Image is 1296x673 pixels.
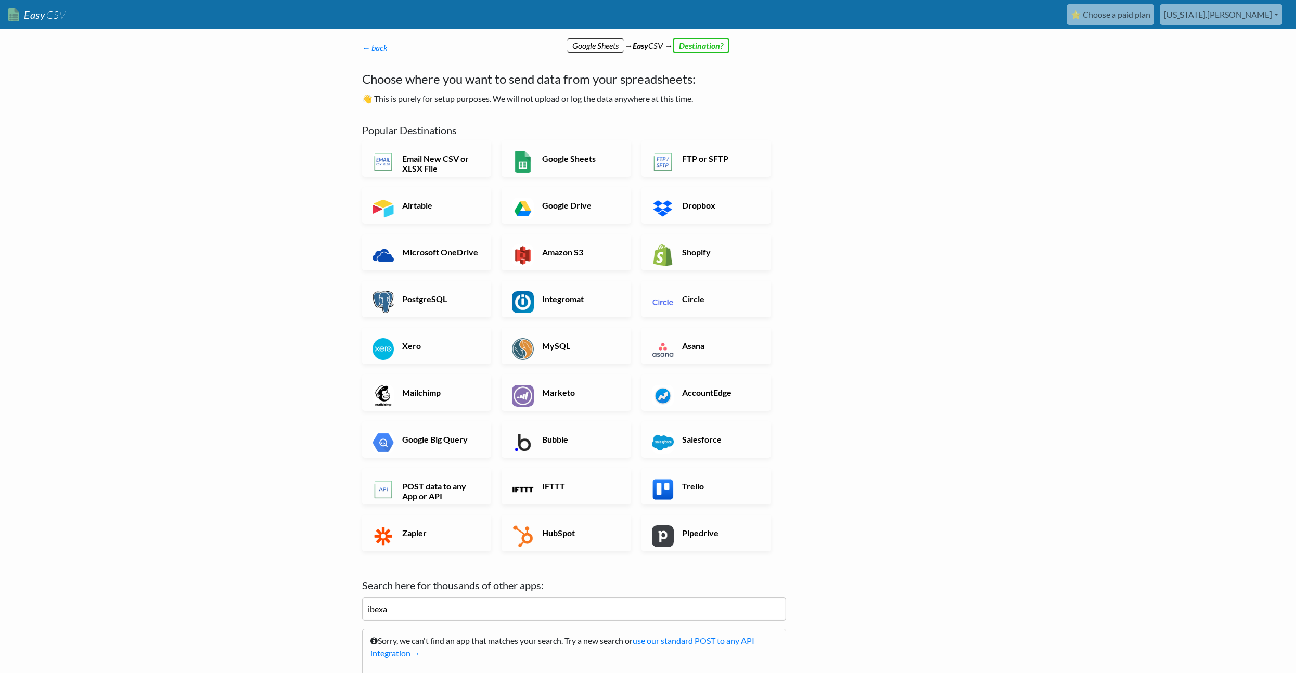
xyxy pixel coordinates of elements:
[362,140,492,177] a: Email New CSV or XLSX File
[373,432,394,454] img: Google Big Query App & API
[362,70,786,88] h4: Choose where you want to send data from your spreadsheets:
[641,140,771,177] a: FTP or SFTP
[540,341,621,351] h6: MySQL
[512,291,534,313] img: Integromat App & API
[362,577,786,593] label: Search here for thousands of other apps:
[502,374,631,411] a: Marketo
[641,374,771,411] a: AccountEdge
[362,328,492,364] a: Xero
[512,478,534,500] img: IFTTT App & API
[502,187,631,224] a: Google Drive
[652,432,674,454] img: Salesforce App & API
[362,93,786,105] p: 👋 This is purely for setup purposes. We will not upload or log the data anywhere at this time.
[652,478,674,500] img: Trello App & API
[540,387,621,397] h6: Marketo
[502,468,631,504] a: IFTTT
[400,153,481,173] h6: Email New CSV or XLSX File
[641,515,771,551] a: Pipedrive
[8,4,66,25] a: EasyCSV
[540,481,621,491] h6: IFTTT
[362,515,492,551] a: Zapier
[362,597,786,621] input: examples: zendesk, segment, zoho...
[373,385,394,407] img: Mailchimp App & API
[540,247,621,257] h6: Amazon S3
[540,200,621,210] h6: Google Drive
[652,338,674,360] img: Asana App & API
[641,187,771,224] a: Dropbox
[45,8,66,21] span: CSV
[502,140,631,177] a: Google Sheets
[652,151,674,173] img: FTP or SFTP App & API
[679,434,761,444] h6: Salesforce
[373,198,394,219] img: Airtable App & API
[400,481,481,501] h6: POST data to any App or API
[652,385,674,407] img: AccountEdge App & API
[641,421,771,458] a: Salesforce
[373,151,394,173] img: Email New CSV or XLSX File App & API
[362,187,492,224] a: Airtable
[540,434,621,444] h6: Bubble
[362,234,492,270] a: Microsoft OneDrive
[352,29,945,52] div: → CSV →
[512,385,534,407] img: Marketo App & API
[679,481,761,491] h6: Trello
[400,528,481,538] h6: Zapier
[1244,621,1284,661] iframe: Drift Widget Chat Controller
[400,294,481,304] h6: PostgreSQL
[652,525,674,547] img: Pipedrive App & API
[641,328,771,364] a: Asana
[362,374,492,411] a: Mailchimp
[679,294,761,304] h6: Circle
[373,244,394,266] img: Microsoft OneDrive App & API
[679,200,761,210] h6: Dropbox
[512,338,534,360] img: MySQL App & API
[373,478,394,500] img: POST data to any App or API App & API
[512,525,534,547] img: HubSpot App & API
[641,281,771,317] a: Circle
[1067,4,1154,25] a: ⭐ Choose a paid plan
[362,124,786,136] h5: Popular Destinations
[400,247,481,257] h6: Microsoft OneDrive
[679,387,761,397] h6: AccountEdge
[652,198,674,219] img: Dropbox App & API
[540,153,621,163] h6: Google Sheets
[512,432,534,454] img: Bubble App & API
[400,200,481,210] h6: Airtable
[362,281,492,317] a: PostgreSQL
[641,234,771,270] a: Shopify
[679,153,761,163] h6: FTP or SFTP
[373,291,394,313] img: PostgreSQL App & API
[679,341,761,351] h6: Asana
[373,525,394,547] img: Zapier App & API
[540,294,621,304] h6: Integromat
[362,421,492,458] a: Google Big Query
[502,234,631,270] a: Amazon S3
[1160,4,1282,25] a: [US_STATE].[PERSON_NAME]
[540,528,621,538] h6: HubSpot
[373,338,394,360] img: Xero App & API
[502,515,631,551] a: HubSpot
[641,468,771,504] a: Trello
[400,341,481,351] h6: Xero
[400,387,481,397] h6: Mailchimp
[502,281,631,317] a: Integromat
[400,434,481,444] h6: Google Big Query
[679,528,761,538] h6: Pipedrive
[512,198,534,219] img: Google Drive App & API
[652,291,674,313] img: Circle App & API
[512,244,534,266] img: Amazon S3 App & API
[679,247,761,257] h6: Shopify
[362,43,388,53] a: ← back
[362,468,492,504] a: POST data to any App or API
[502,328,631,364] a: MySQL
[652,244,674,266] img: Shopify App & API
[512,151,534,173] img: Google Sheets App & API
[502,421,631,458] a: Bubble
